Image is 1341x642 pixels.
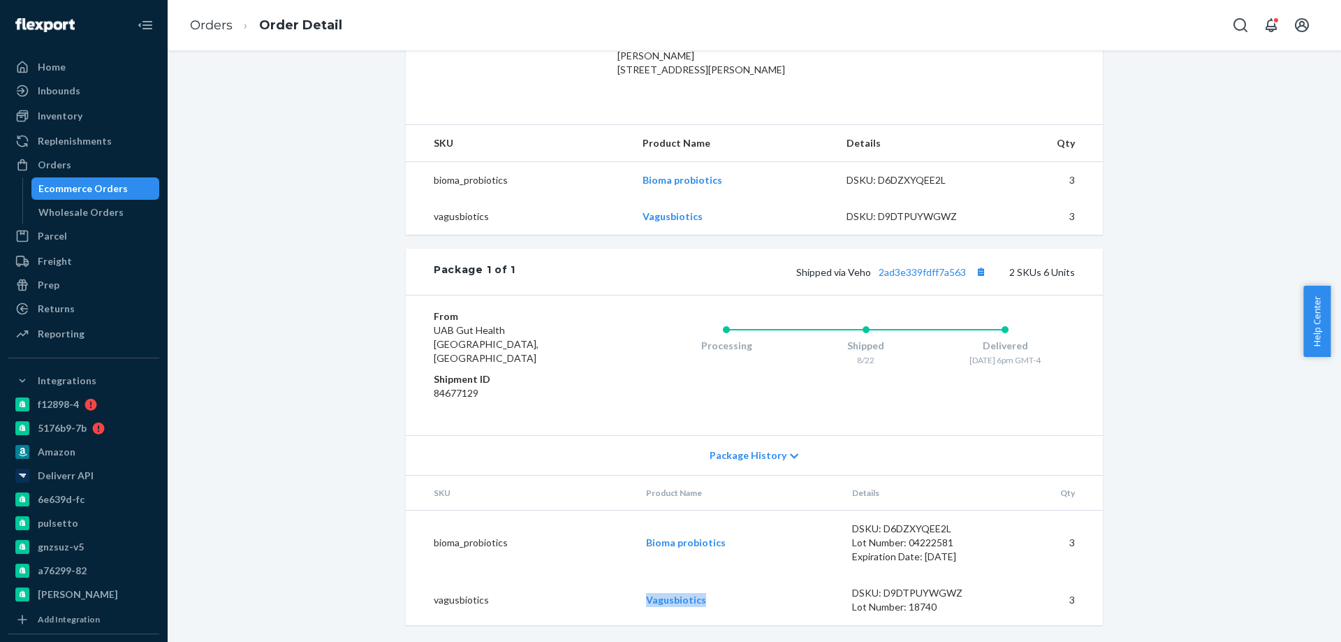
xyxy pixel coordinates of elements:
[8,225,159,247] a: Parcel
[643,210,703,222] a: Vagusbiotics
[796,266,990,278] span: Shipped via Veho
[935,354,1075,366] div: [DATE] 6pm GMT-4
[994,476,1103,511] th: Qty
[879,266,966,278] a: 2ad3e339fdff7a563
[38,327,85,341] div: Reporting
[38,109,82,123] div: Inventory
[657,339,796,353] div: Processing
[643,174,722,186] a: Bioma probiotics
[38,278,59,292] div: Prep
[434,309,601,323] dt: From
[131,11,159,39] button: Close Navigation
[8,583,159,606] a: [PERSON_NAME]
[796,354,936,366] div: 8/22
[994,511,1103,576] td: 3
[646,537,726,548] a: Bioma probiotics
[646,594,706,606] a: Vagusbiotics
[935,339,1075,353] div: Delivered
[1257,11,1285,39] button: Open notifications
[38,84,80,98] div: Inbounds
[8,488,159,511] a: 6e639d-fc
[994,575,1103,625] td: 3
[841,476,995,511] th: Details
[434,372,601,386] dt: Shipment ID
[1226,11,1254,39] button: Open Search Box
[434,324,538,364] span: UAB Gut Health [GEOGRAPHIC_DATA], [GEOGRAPHIC_DATA]
[8,512,159,534] a: pulsetto
[38,229,67,243] div: Parcel
[38,613,100,625] div: Add Integration
[8,56,159,78] a: Home
[15,18,75,32] img: Flexport logo
[8,130,159,152] a: Replenishments
[406,198,631,235] td: vagusbiotics
[631,125,835,162] th: Product Name
[259,17,342,33] a: Order Detail
[972,263,990,281] button: Copy tracking number
[852,522,983,536] div: DSKU: D6DZXYQEE2L
[190,17,233,33] a: Orders
[38,60,66,74] div: Home
[8,441,159,463] a: Amazon
[434,386,601,400] dd: 84677129
[434,263,515,281] div: Package 1 of 1
[8,80,159,102] a: Inbounds
[835,125,989,162] th: Details
[406,476,635,511] th: SKU
[38,158,71,172] div: Orders
[847,210,978,224] div: DSKU: D9DTPUYWGWZ
[852,536,983,550] div: Lot Number: 04222581
[406,125,631,162] th: SKU
[8,105,159,127] a: Inventory
[1303,286,1331,357] button: Help Center
[635,476,841,511] th: Product Name
[852,600,983,614] div: Lot Number: 18740
[38,564,87,578] div: a76299-82
[8,323,159,345] a: Reporting
[38,254,72,268] div: Freight
[179,5,353,46] ol: breadcrumbs
[847,173,978,187] div: DSKU: D6DZXYQEE2L
[406,575,635,625] td: vagusbiotics
[8,250,159,272] a: Freight
[8,465,159,487] a: Deliverr API
[1288,11,1316,39] button: Open account menu
[8,417,159,439] a: 5176b9-7b
[38,302,75,316] div: Returns
[988,162,1103,199] td: 3
[8,560,159,582] a: a76299-82
[38,397,79,411] div: f12898-4
[38,421,87,435] div: 5176b9-7b
[38,182,128,196] div: Ecommerce Orders
[8,611,159,628] a: Add Integration
[796,339,936,353] div: Shipped
[38,588,118,601] div: [PERSON_NAME]
[38,134,112,148] div: Replenishments
[8,298,159,320] a: Returns
[988,125,1103,162] th: Qty
[852,586,983,600] div: DSKU: D9DTPUYWGWZ
[31,177,160,200] a: Ecommerce Orders
[38,374,96,388] div: Integrations
[515,263,1075,281] div: 2 SKUs 6 Units
[710,448,786,462] span: Package History
[8,393,159,416] a: f12898-4
[617,36,785,75] span: [PERSON_NAME] [PERSON_NAME] [STREET_ADDRESS][PERSON_NAME]
[38,540,84,554] div: gnzsuz-v5
[31,201,160,224] a: Wholesale Orders
[8,536,159,558] a: gnzsuz-v5
[8,274,159,296] a: Prep
[38,469,94,483] div: Deliverr API
[38,205,124,219] div: Wholesale Orders
[8,154,159,176] a: Orders
[852,550,983,564] div: Expiration Date: [DATE]
[988,198,1103,235] td: 3
[38,445,75,459] div: Amazon
[406,162,631,199] td: bioma_probiotics
[38,493,85,506] div: 6e639d-fc
[38,516,78,530] div: pulsetto
[8,370,159,392] button: Integrations
[406,511,635,576] td: bioma_probiotics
